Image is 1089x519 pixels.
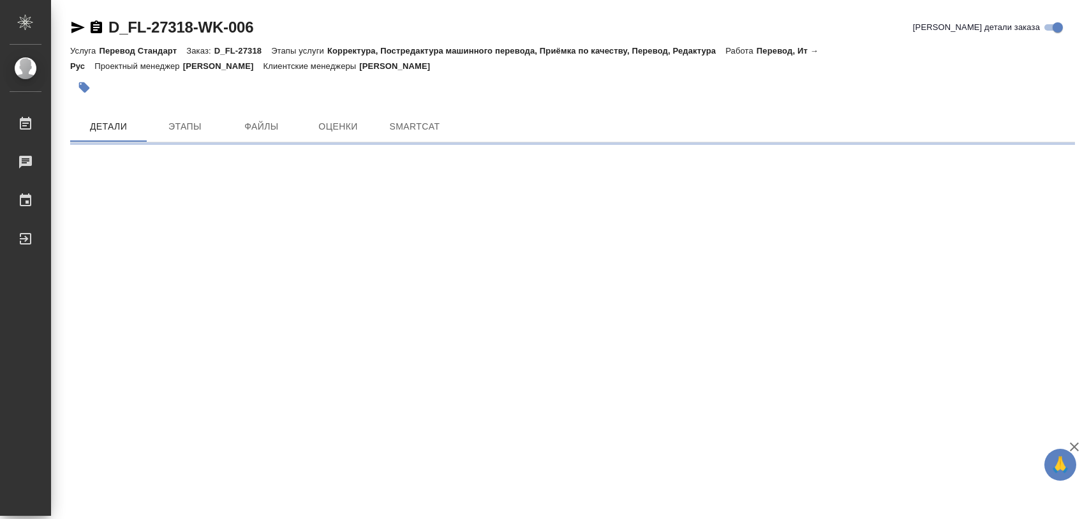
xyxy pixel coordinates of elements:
span: Детали [78,119,139,135]
span: SmartCat [384,119,445,135]
p: Заказ: [186,46,214,56]
span: 🙏 [1049,451,1071,478]
p: Корректура, Постредактура машинного перевода, Приёмка по качеству, Перевод, Редактура [327,46,725,56]
p: Работа [725,46,757,56]
a: D_FL-27318-WK-006 [108,19,253,36]
span: Оценки [307,119,369,135]
p: [PERSON_NAME] [183,61,263,71]
p: [PERSON_NAME] [359,61,440,71]
button: 🙏 [1044,449,1076,481]
p: Перевод Стандарт [99,46,186,56]
p: Услуга [70,46,99,56]
p: Этапы услуги [271,46,327,56]
span: [PERSON_NAME] детали заказа [913,21,1040,34]
p: D_FL-27318 [214,46,271,56]
button: Скопировать ссылку [89,20,104,35]
span: Этапы [154,119,216,135]
p: Проектный менеджер [94,61,182,71]
button: Скопировать ссылку для ЯМессенджера [70,20,85,35]
span: Файлы [231,119,292,135]
p: Клиентские менеджеры [263,61,360,71]
button: Добавить тэг [70,73,98,102]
